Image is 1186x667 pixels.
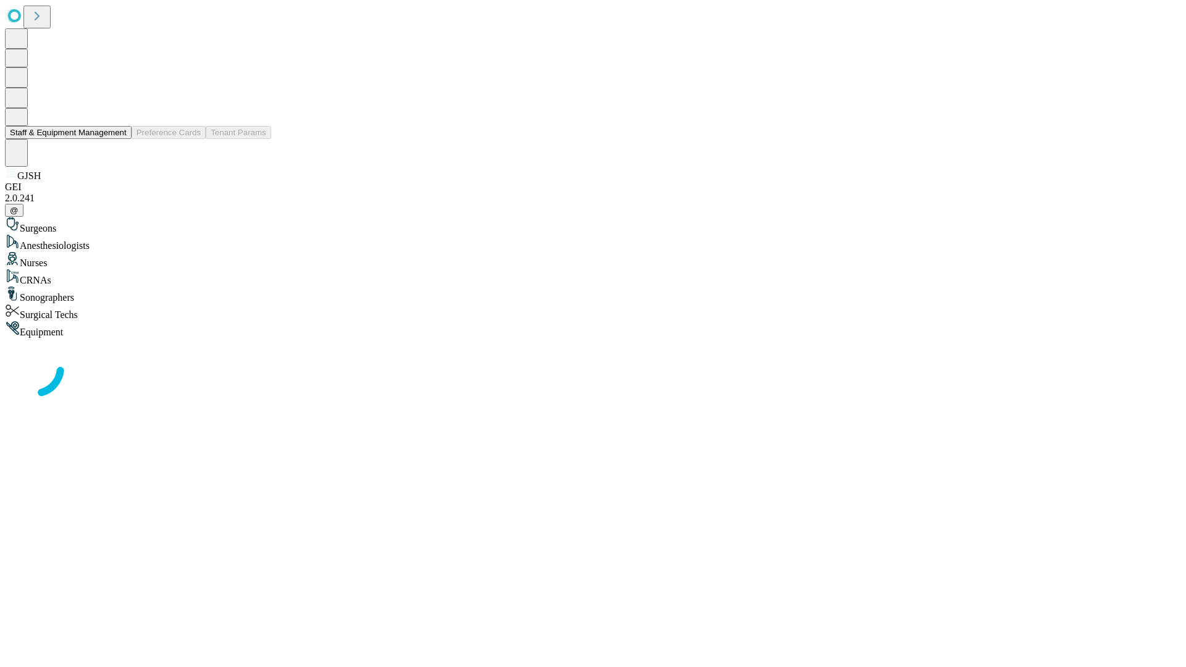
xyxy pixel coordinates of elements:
[5,321,1181,338] div: Equipment
[5,182,1181,193] div: GEI
[5,204,23,217] button: @
[5,193,1181,204] div: 2.0.241
[17,170,41,181] span: GJSH
[132,126,206,139] button: Preference Cards
[5,126,132,139] button: Staff & Equipment Management
[5,251,1181,269] div: Nurses
[10,206,19,215] span: @
[5,234,1181,251] div: Anesthesiologists
[5,217,1181,234] div: Surgeons
[5,269,1181,286] div: CRNAs
[5,303,1181,321] div: Surgical Techs
[5,286,1181,303] div: Sonographers
[206,126,271,139] button: Tenant Params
